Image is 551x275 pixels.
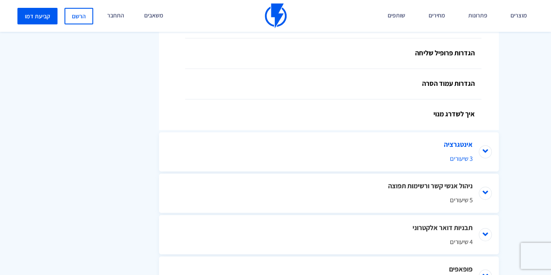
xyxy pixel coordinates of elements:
[159,173,499,213] li: ניהול אנשי קשר ורשימות תפוצה
[185,99,481,130] a: איך לשדרג מנוי
[185,154,473,163] span: 3 שיעורים
[185,38,481,69] a: הגדרות פרופיל שליחה
[159,132,499,171] li: אינטגרציה
[64,8,93,24] a: הרשם
[185,237,473,246] span: 4 שיעורים
[185,69,481,99] a: הגדרות עמוד הסרה
[159,215,499,254] li: תבניות דואר אלקטרוני
[17,8,57,24] a: קביעת דמו
[185,195,473,204] span: 5 שיעורים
